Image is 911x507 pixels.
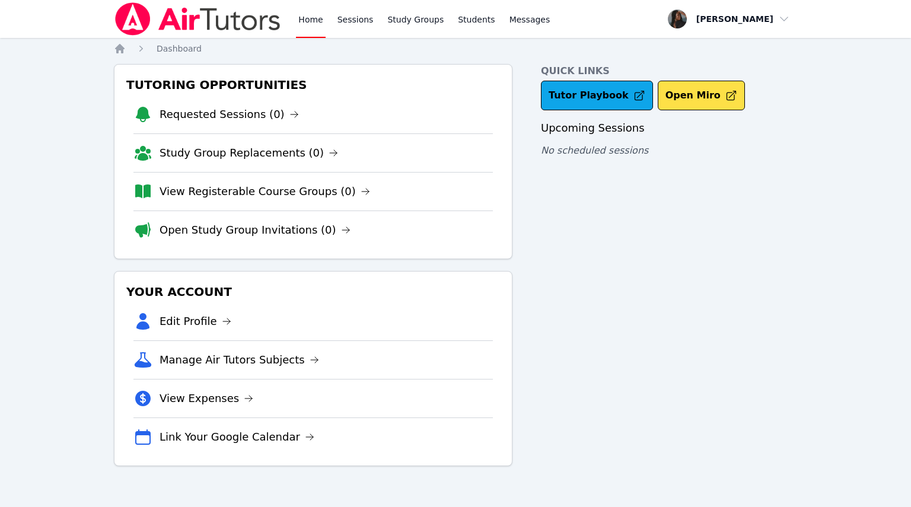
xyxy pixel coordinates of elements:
[124,281,502,302] h3: Your Account
[541,120,797,136] h3: Upcoming Sessions
[114,43,797,55] nav: Breadcrumb
[160,106,299,123] a: Requested Sessions (0)
[509,14,550,25] span: Messages
[541,145,648,156] span: No scheduled sessions
[160,183,370,200] a: View Registerable Course Groups (0)
[541,81,653,110] a: Tutor Playbook
[124,74,502,95] h3: Tutoring Opportunities
[160,222,351,238] a: Open Study Group Invitations (0)
[160,145,338,161] a: Study Group Replacements (0)
[157,43,202,55] a: Dashboard
[160,352,319,368] a: Manage Air Tutors Subjects
[541,64,797,78] h4: Quick Links
[157,44,202,53] span: Dashboard
[160,390,253,407] a: View Expenses
[114,2,282,36] img: Air Tutors
[160,429,314,445] a: Link Your Google Calendar
[160,313,231,330] a: Edit Profile
[658,81,745,110] button: Open Miro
